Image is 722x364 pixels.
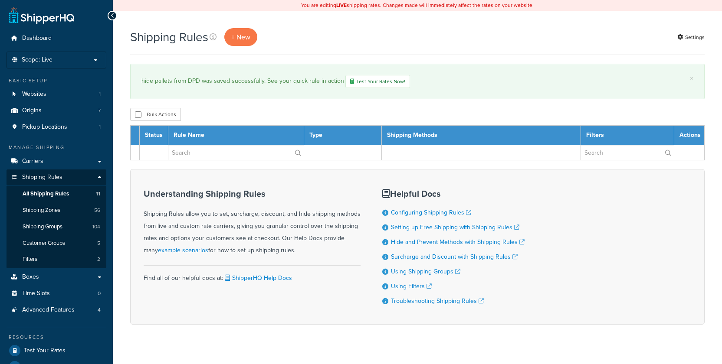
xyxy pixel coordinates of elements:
span: 2 [97,256,100,263]
a: Dashboard [7,30,106,46]
span: Shipping Groups [23,223,62,231]
span: 4 [98,306,101,314]
span: Boxes [22,273,39,281]
li: Origins [7,103,106,119]
span: Origins [22,107,42,114]
a: Hide and Prevent Methods with Shipping Rules [391,237,525,247]
a: Advanced Features 4 [7,302,106,318]
span: Time Slots [22,290,50,297]
div: Resources [7,334,106,341]
span: Pickup Locations [22,123,67,131]
li: Websites [7,86,106,102]
span: Scope: Live [22,56,53,64]
button: Bulk Actions [130,108,181,121]
th: Filters [581,126,674,145]
li: Customer Groups [7,235,106,251]
span: 5 [97,240,100,247]
li: All Shipping Rules [7,186,106,202]
span: 11 [96,190,100,198]
h3: Understanding Shipping Rules [144,189,361,198]
a: Troubleshooting Shipping Rules [391,296,484,305]
th: Rule Name [168,126,304,145]
span: Advanced Features [22,306,75,314]
a: × [690,75,693,82]
a: Using Filters [391,282,432,291]
li: Time Slots [7,286,106,302]
th: Actions [674,126,705,145]
h1: Shipping Rules [130,29,208,45]
a: Test Your Rates [7,343,106,358]
span: Test Your Rates [24,347,66,354]
a: Customer Groups 5 [7,235,106,251]
span: 7 [98,107,101,114]
a: Boxes [7,269,106,285]
li: Filters [7,251,106,267]
span: 0 [98,290,101,297]
a: example scenarios [158,246,208,255]
span: + New [231,32,250,42]
li: Pickup Locations [7,119,106,135]
a: + New [224,28,257,46]
span: 1 [99,91,101,98]
a: Configuring Shipping Rules [391,208,471,217]
a: Shipping Zones 56 [7,202,106,218]
a: Filters 2 [7,251,106,267]
div: Shipping Rules allow you to set, surcharge, discount, and hide shipping methods from live and cus... [144,189,361,257]
a: Time Slots 0 [7,286,106,302]
span: 1 [99,123,101,131]
span: 104 [92,223,100,231]
a: Settings [677,31,705,43]
input: Search [581,145,674,160]
a: ShipperHQ Home [9,6,74,24]
a: ShipperHQ Help Docs [223,273,292,283]
span: Shipping Rules [22,174,62,181]
th: Shipping Methods [381,126,581,145]
a: Shipping Groups 104 [7,219,106,235]
div: Basic Setup [7,77,106,84]
span: Websites [22,91,46,98]
div: hide pallets from DPD was saved successfully. See your quick rule in action [141,75,693,88]
li: Shipping Rules [7,169,106,268]
span: Customer Groups [23,240,65,247]
a: Carriers [7,153,106,169]
div: Manage Shipping [7,144,106,151]
th: Status [140,126,168,145]
span: 56 [94,207,100,214]
span: Shipping Zones [23,207,60,214]
span: All Shipping Rules [23,190,69,198]
a: Pickup Locations 1 [7,119,106,135]
b: LIVE [336,1,347,9]
a: Origins 7 [7,103,106,119]
li: Advanced Features [7,302,106,318]
span: Filters [23,256,37,263]
a: Shipping Rules [7,169,106,185]
div: Find all of our helpful docs at: [144,265,361,284]
a: Test Your Rates Now! [345,75,410,88]
h3: Helpful Docs [382,189,525,198]
input: Search [168,145,304,160]
a: Setting up Free Shipping with Shipping Rules [391,223,519,232]
li: Shipping Groups [7,219,106,235]
a: Websites 1 [7,86,106,102]
a: Using Shipping Groups [391,267,460,276]
span: Dashboard [22,35,52,42]
span: Carriers [22,158,43,165]
a: All Shipping Rules 11 [7,186,106,202]
li: Shipping Zones [7,202,106,218]
a: Surcharge and Discount with Shipping Rules [391,252,518,261]
th: Type [304,126,381,145]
